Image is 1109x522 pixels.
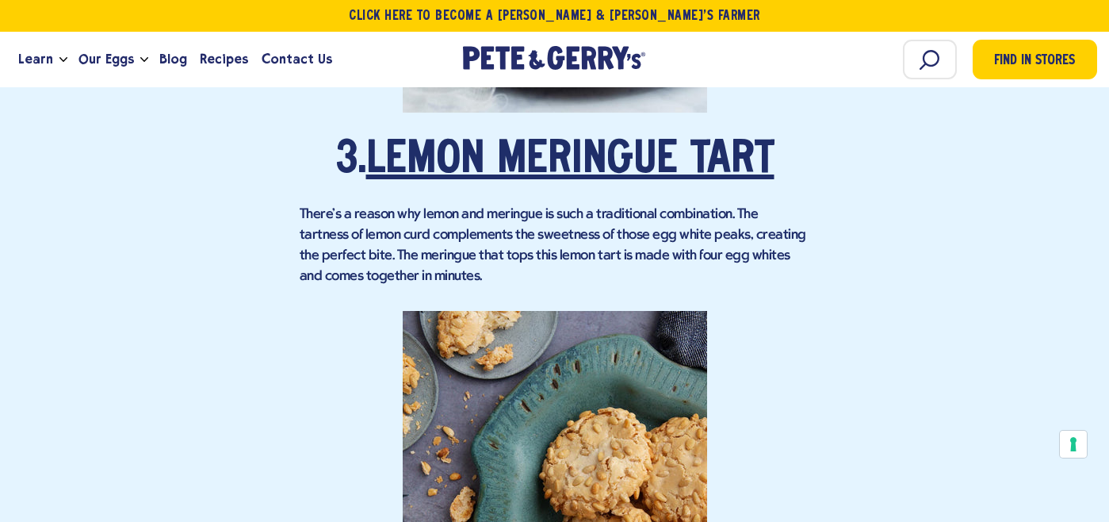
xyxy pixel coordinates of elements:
a: Learn [12,38,59,81]
a: Recipes [193,38,254,81]
a: Find in Stores [973,40,1097,79]
span: Contact Us [262,49,332,69]
a: Blog [153,38,193,81]
a: Our Eggs [72,38,140,81]
span: Recipes [200,49,248,69]
span: Find in Stores [994,51,1075,72]
button: Open the dropdown menu for Learn [59,57,67,63]
a: Lemon Meringue Tart [366,139,774,183]
span: Learn [18,49,53,69]
button: Open the dropdown menu for Our Eggs [140,57,148,63]
button: Your consent preferences for tracking technologies [1060,431,1087,458]
p: There's a reason why lemon and meringue is such a traditional combination. The tartness of lemon ... [300,205,810,287]
span: Blog [159,49,187,69]
input: Search [903,40,957,79]
h2: 3. [300,136,810,184]
span: Our Eggs [78,49,134,69]
a: Contact Us [255,38,338,81]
